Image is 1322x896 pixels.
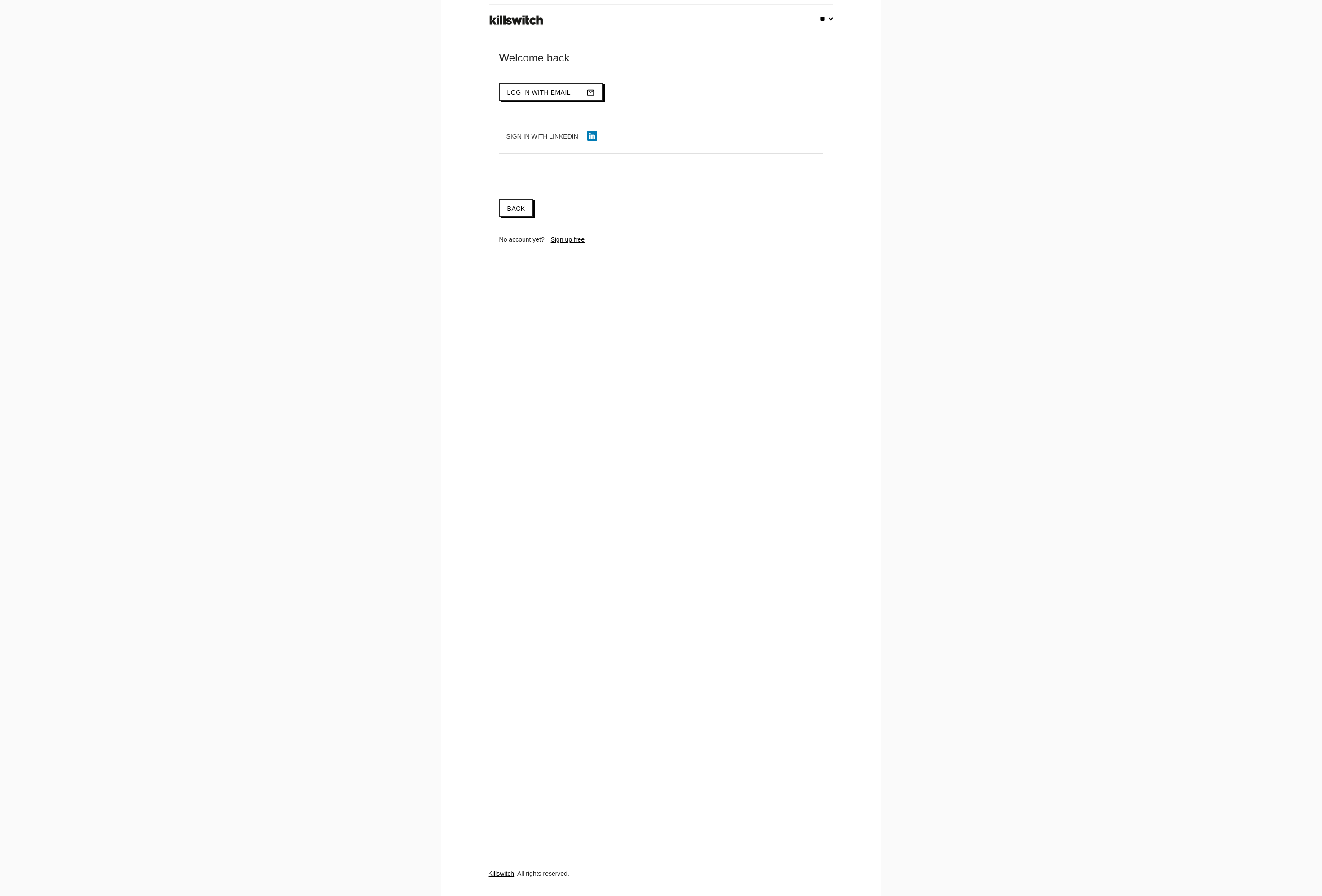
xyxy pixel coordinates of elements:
[587,131,597,141] img: linkedin-icon.png
[499,199,533,217] a: Back
[586,84,595,101] i: mail_outline
[506,133,578,140] span: Sign in with LinkedIn
[489,869,834,896] div: | All rights reserved.
[551,236,585,243] a: Sign up free
[488,12,545,28] img: ks-logo-black-footer.png
[499,128,604,144] button: Sign in with LinkedIn
[507,89,571,96] span: Log in with email
[499,236,545,243] span: No account yet?
[499,83,604,101] button: Log in with emailmail_outline
[489,870,515,877] a: Killswitch
[499,51,823,65] div: Welcome back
